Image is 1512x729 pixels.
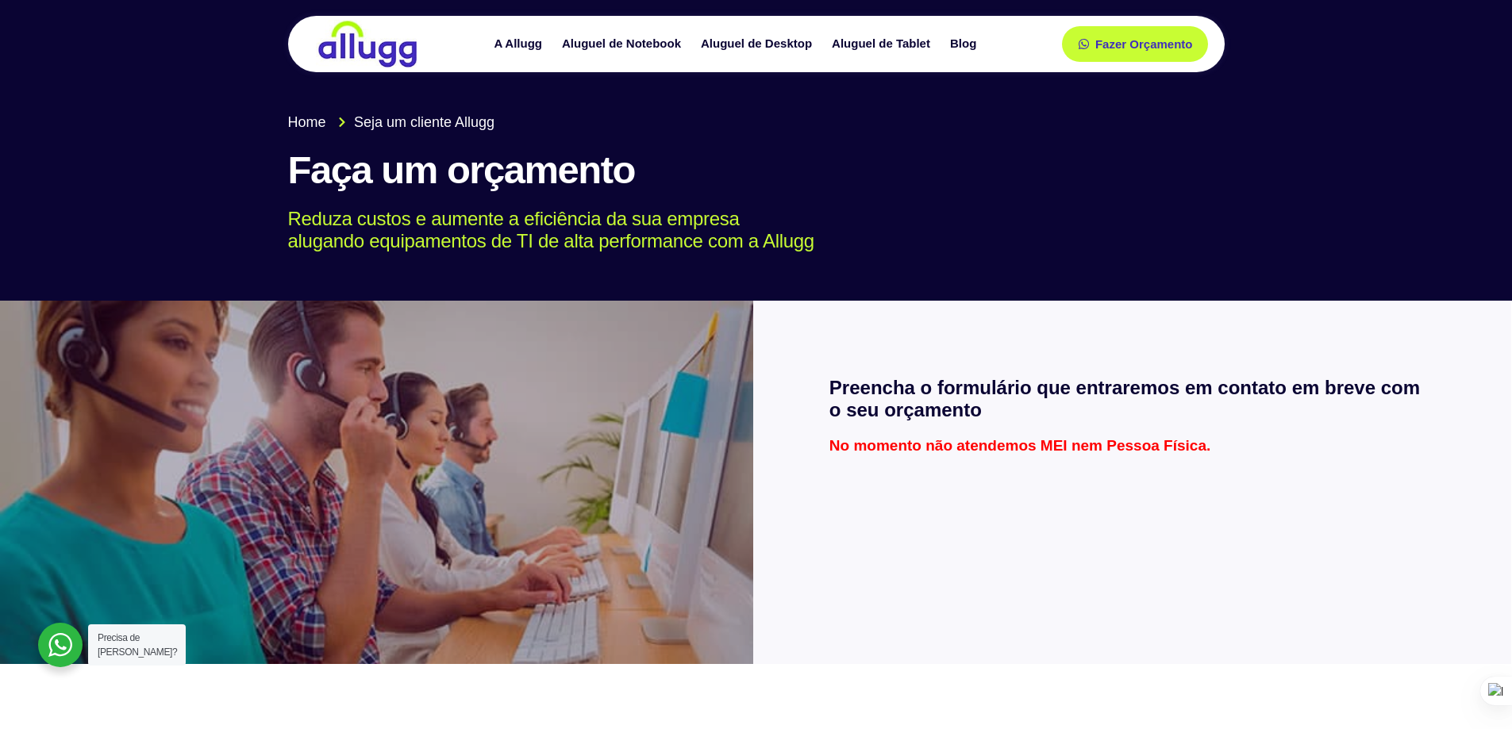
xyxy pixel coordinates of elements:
a: Blog [942,30,988,58]
span: Home [288,112,326,133]
span: Seja um cliente Allugg [350,112,494,133]
a: Fazer Orçamento [1062,26,1209,62]
h1: Faça um orçamento [288,149,1225,192]
a: A Allugg [486,30,554,58]
p: No momento não atendemos MEI nem Pessoa Física. [829,438,1436,453]
a: Aluguel de Tablet [824,30,942,58]
span: Fazer Orçamento [1095,38,1193,50]
h2: Preencha o formulário que entraremos em contato em breve com o seu orçamento [829,377,1436,423]
img: locação de TI é Allugg [316,20,419,68]
a: Aluguel de Notebook [554,30,693,58]
span: Precisa de [PERSON_NAME]? [98,632,177,658]
p: Reduza custos e aumente a eficiência da sua empresa alugando equipamentos de TI de alta performan... [288,208,1202,254]
a: Aluguel de Desktop [693,30,824,58]
iframe: Form 0 [829,469,1436,588]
